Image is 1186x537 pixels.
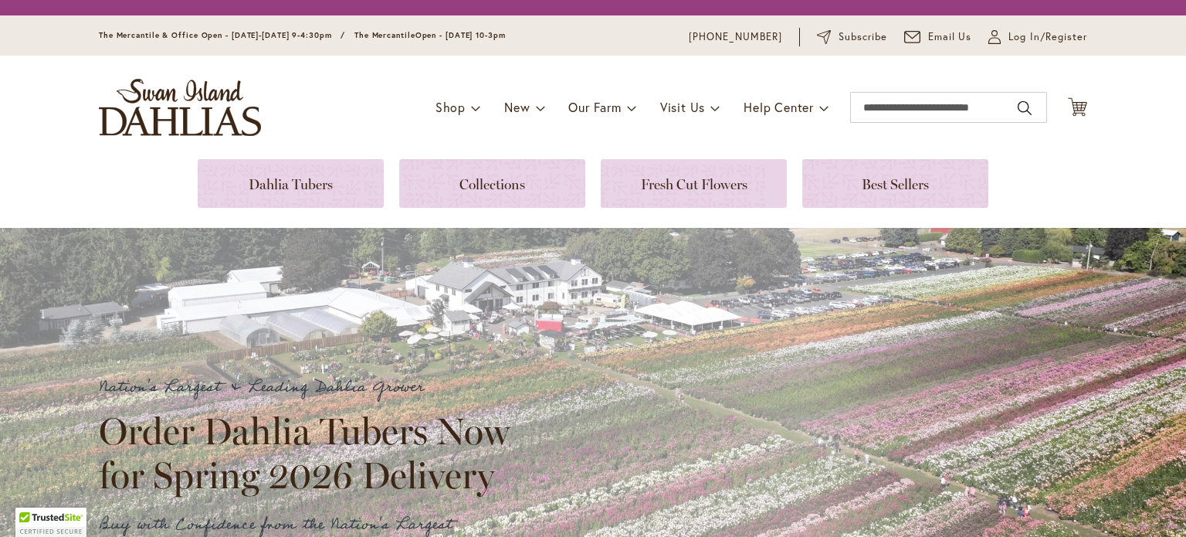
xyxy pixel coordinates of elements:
span: Open - [DATE] 10-3pm [415,30,506,40]
span: Help Center [744,99,814,115]
a: Email Us [904,29,972,45]
span: Our Farm [568,99,621,115]
span: Email Us [928,29,972,45]
a: [PHONE_NUMBER] [689,29,782,45]
button: Search [1018,96,1032,121]
a: store logo [99,79,261,136]
span: New [504,99,530,115]
span: Visit Us [660,99,705,115]
p: Nation's Largest & Leading Dahlia Grower [99,375,524,400]
span: Shop [435,99,466,115]
span: The Mercantile & Office Open - [DATE]-[DATE] 9-4:30pm / The Mercantile [99,30,415,40]
span: Log In/Register [1008,29,1087,45]
a: Log In/Register [988,29,1087,45]
a: Subscribe [817,29,887,45]
h2: Order Dahlia Tubers Now for Spring 2026 Delivery [99,410,524,496]
span: Subscribe [839,29,887,45]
